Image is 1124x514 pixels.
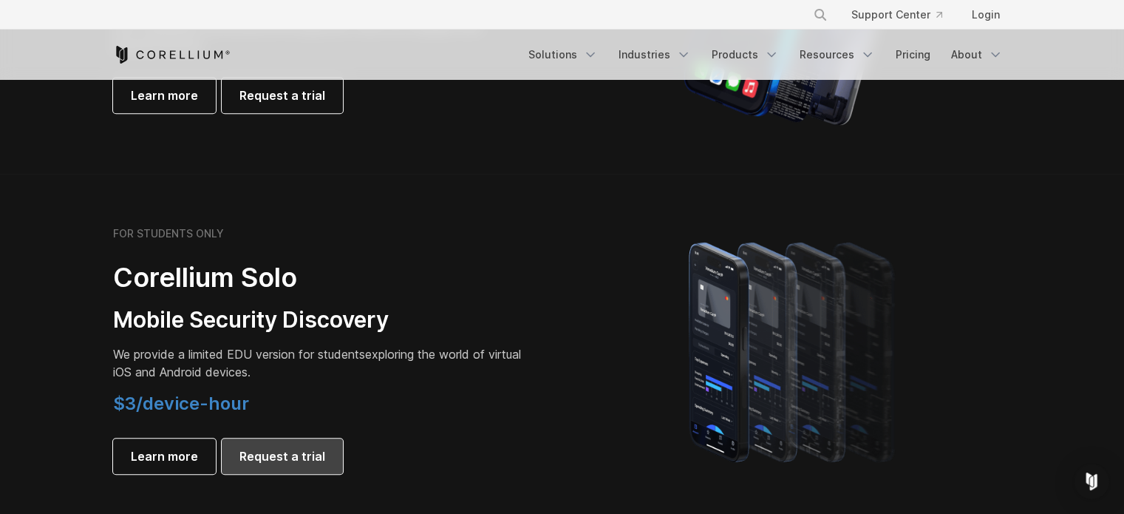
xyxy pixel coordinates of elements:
img: A lineup of four iPhone models becoming more gradient and blurred [659,221,929,480]
div: Navigation Menu [520,41,1012,68]
h3: Mobile Security Discovery [113,306,527,334]
a: Request a trial [222,78,343,113]
span: Learn more [131,87,198,104]
p: exploring the world of virtual iOS and Android devices. [113,345,527,381]
button: Search [807,1,834,28]
span: Request a trial [239,87,325,104]
a: Corellium Home [113,46,231,64]
div: Navigation Menu [795,1,1012,28]
h2: Corellium Solo [113,261,527,294]
a: Industries [610,41,700,68]
a: Learn more [113,439,216,474]
a: Support Center [839,1,954,28]
a: Pricing [887,41,939,68]
a: Request a trial [222,439,343,474]
span: We provide a limited EDU version for students [113,347,365,362]
span: $3/device-hour [113,393,249,414]
a: Products [703,41,788,68]
a: Solutions [520,41,607,68]
h6: FOR STUDENTS ONLY [113,227,224,240]
a: Resources [791,41,884,68]
a: About [942,41,1012,68]
a: Login [960,1,1012,28]
a: Learn more [113,78,216,113]
div: Open Intercom Messenger [1074,464,1109,499]
span: Request a trial [239,447,325,465]
span: Learn more [131,447,198,465]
